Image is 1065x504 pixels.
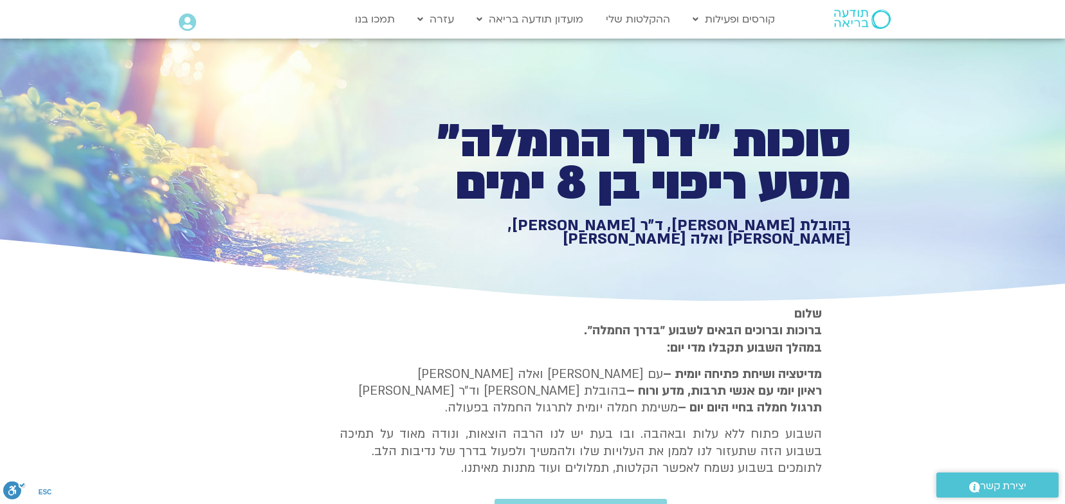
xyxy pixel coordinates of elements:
a: ההקלטות שלי [599,7,677,32]
span: יצירת קשר [980,478,1026,495]
a: תמכו בנו [349,7,401,32]
a: קורסים ופעילות [686,7,781,32]
a: יצירת קשר [936,473,1059,498]
h1: בהובלת [PERSON_NAME], ד״ר [PERSON_NAME], [PERSON_NAME] ואלה [PERSON_NAME] [405,219,851,246]
img: תודעה בריאה [834,10,891,29]
b: ראיון יומי עם אנשי תרבות, מדע ורוח – [626,382,822,399]
h1: סוכות ״דרך החמלה״ מסע ריפוי בן 8 ימים [405,121,851,205]
strong: מדיטציה ושיחת פתיחה יומית – [663,366,822,382]
p: השבוע פתוח ללא עלות ובאהבה. ובו בעת יש לנו הרבה הוצאות, ונודה מאוד על תמיכה בשבוע הזה שתעזור לנו ... [340,426,822,476]
p: עם [PERSON_NAME] ואלה [PERSON_NAME] בהובלת [PERSON_NAME] וד״ר [PERSON_NAME] משימת חמלה יומית לתרג... [340,366,822,417]
a: עזרה [411,7,460,32]
strong: ברוכות וברוכים הבאים לשבוע ״בדרך החמלה״. במהלך השבוע תקבלו מדי יום: [584,322,822,355]
strong: שלום [794,305,822,322]
b: תרגול חמלה בחיי היום יום – [678,399,822,416]
a: מועדון תודעה בריאה [470,7,590,32]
